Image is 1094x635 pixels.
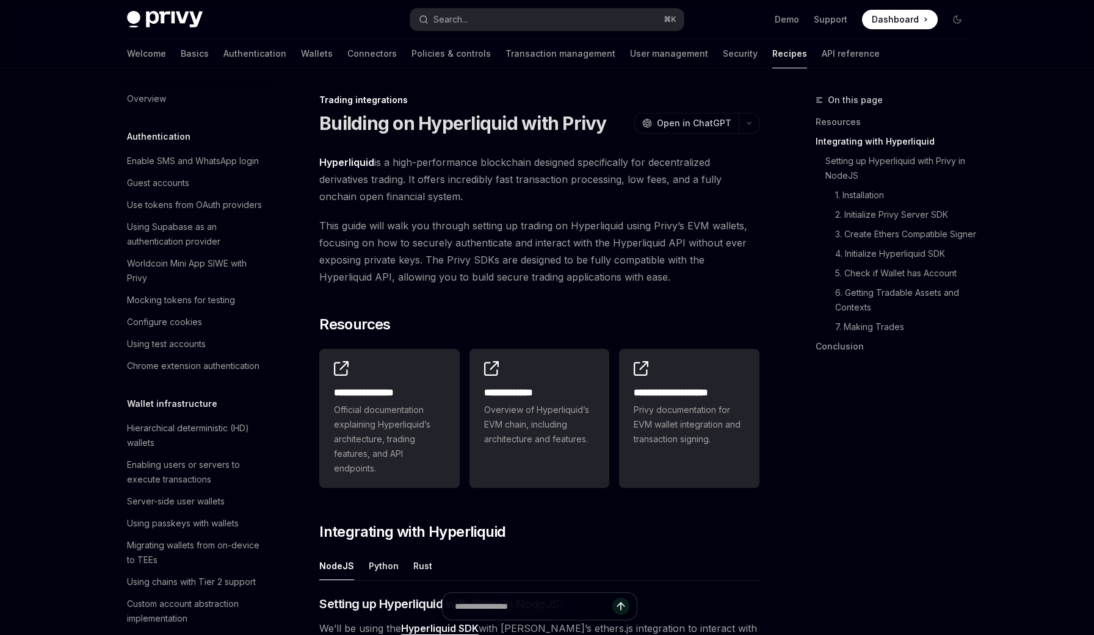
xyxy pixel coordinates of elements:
a: Recipes [772,39,807,68]
a: **** **** ***Overview of Hyperliquid’s EVM chain, including architecture and features. [469,349,610,488]
div: Mocking tokens for testing [127,293,235,307]
span: Resources [319,315,391,334]
a: Support [814,13,847,26]
a: Dashboard [862,10,938,29]
a: Worldcoin Mini App SIWE with Privy [117,253,273,289]
a: Migrating wallets from on-device to TEEs [117,534,273,571]
a: Welcome [127,39,166,68]
div: Using test accounts [127,337,206,351]
button: Search...⌘K [410,9,684,30]
span: is a high-performance blockchain designed specifically for decentralized derivatives trading. It ... [319,154,759,205]
a: Overview [117,88,273,110]
a: **** **** **** *Official documentation explaining Hyperliquid’s architecture, trading features, a... [319,349,460,488]
a: 1. Installation [835,185,977,205]
a: Connectors [347,39,397,68]
h5: Authentication [127,129,190,144]
a: Transaction management [505,39,615,68]
div: Use tokens from OAuth providers [127,198,262,212]
span: Open in ChatGPT [657,117,731,129]
a: 7. Making Trades [835,317,977,337]
span: Official documentation explaining Hyperliquid’s architecture, trading features, and API endpoints. [334,403,445,476]
button: NodeJS [319,551,354,580]
a: Mocking tokens for testing [117,289,273,311]
span: This guide will walk you through setting up trading on Hyperliquid using Privy’s EVM wallets, foc... [319,217,759,285]
span: Overview of Hyperliquid’s EVM chain, including architecture and features. [484,403,595,447]
div: Overview [127,91,166,106]
a: Setting up Hyperliquid with Privy in NodeJS [825,151,977,185]
a: Demo [775,13,799,26]
span: Integrating with Hyperliquid [319,522,505,542]
a: Using test accounts [117,333,273,355]
a: Using Supabase as an authentication provider [117,216,273,253]
a: 3. Create Ethers Compatible Signer [835,224,977,244]
a: Server-side user wallets [117,490,273,512]
a: Using chains with Tier 2 support [117,571,273,593]
span: On this page [828,93,883,107]
a: 5. Check if Wallet has Account [835,264,977,283]
div: Custom account abstraction implementation [127,597,266,626]
a: Enabling users or servers to execute transactions [117,454,273,490]
button: Send message [612,598,629,615]
a: Configure cookies [117,311,273,333]
a: 6. Getting Tradable Assets and Contexts [835,283,977,317]
div: Chrome extension authentication [127,359,259,373]
span: Privy documentation for EVM wallet integration and transaction signing. [634,403,745,447]
div: Trading integrations [319,94,759,106]
h1: Building on Hyperliquid with Privy [319,112,607,134]
a: Hierarchical deterministic (HD) wallets [117,417,273,454]
a: Using passkeys with wallets [117,512,273,534]
a: Authentication [223,39,286,68]
a: Use tokens from OAuth providers [117,194,273,216]
div: Guest accounts [127,176,189,190]
a: 2. Initialize Privy Server SDK [835,205,977,224]
div: Enabling users or servers to execute transactions [127,457,266,487]
a: Policies & controls [411,39,491,68]
button: Toggle dark mode [947,10,967,29]
a: Wallets [301,39,333,68]
div: Hierarchical deterministic (HD) wallets [127,421,266,450]
div: Using passkeys with wallets [127,516,239,531]
h5: Wallet infrastructure [127,396,217,411]
a: Guest accounts [117,172,273,194]
div: Using Supabase as an authentication provider [127,220,266,249]
div: Search... [433,12,468,27]
a: API reference [822,39,880,68]
a: Basics [181,39,209,68]
a: Security [723,39,758,68]
a: Custom account abstraction implementation [117,593,273,630]
button: Open in ChatGPT [634,113,739,134]
div: Configure cookies [127,315,202,329]
a: Chrome extension authentication [117,355,273,377]
div: Migrating wallets from on-device to TEEs [127,538,266,567]
a: Integrating with Hyperliquid [816,132,977,151]
img: dark logo [127,11,203,28]
a: Hyperliquid [319,156,374,169]
span: ⌘ K [664,15,676,24]
div: Server-side user wallets [127,494,225,509]
a: User management [630,39,708,68]
a: Resources [816,112,977,132]
div: Using chains with Tier 2 support [127,575,256,589]
div: Worldcoin Mini App SIWE with Privy [127,256,266,285]
a: **** **** **** *****Privy documentation for EVM wallet integration and transaction signing. [619,349,759,488]
button: Rust [413,551,432,580]
button: Python [369,551,399,580]
div: Enable SMS and WhatsApp login [127,154,259,168]
a: 4. Initialize Hyperliquid SDK [835,244,977,264]
a: Enable SMS and WhatsApp login [117,150,273,172]
a: Conclusion [816,337,977,356]
span: Dashboard [872,13,919,26]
